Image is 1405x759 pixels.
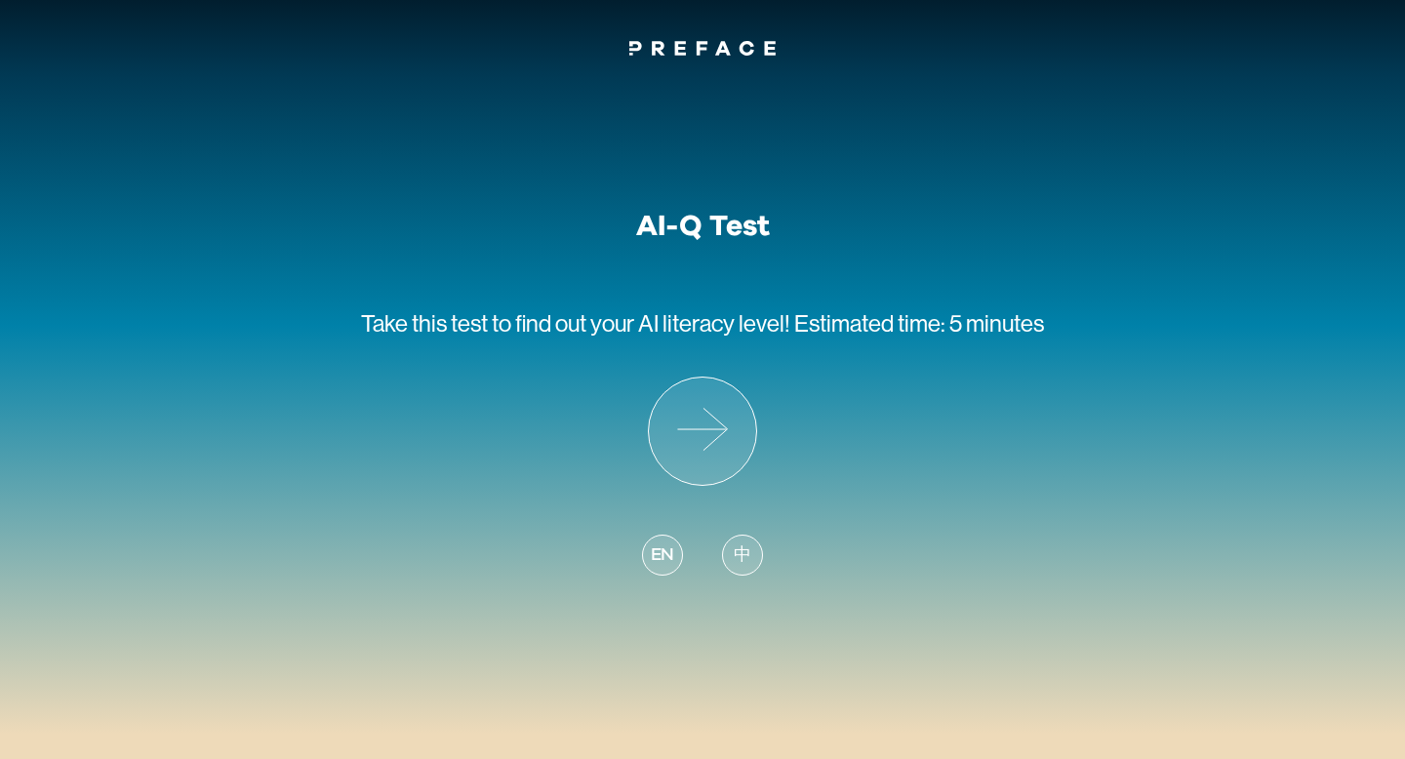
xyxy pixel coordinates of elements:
[734,542,751,569] span: 中
[651,542,674,569] span: EN
[636,209,770,244] h1: AI-Q Test
[515,310,790,337] span: find out your AI literacy level!
[794,310,1044,337] span: Estimated time: 5 minutes
[361,310,511,337] span: Take this test to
